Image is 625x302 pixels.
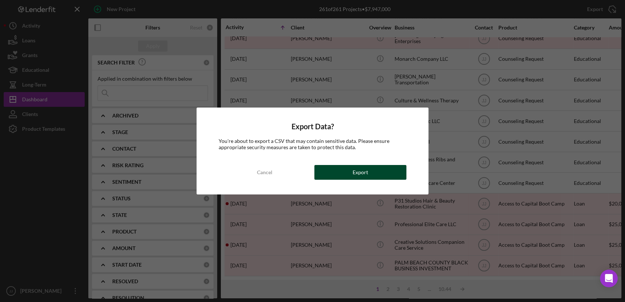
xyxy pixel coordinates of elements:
button: Cancel [219,165,311,180]
div: Export [353,165,368,180]
button: Export [314,165,406,180]
div: You're about to export a CSV that may contain sensitive data. Please ensure appropriate security ... [219,138,406,150]
div: Open Intercom Messenger [600,270,618,287]
div: Cancel [257,165,272,180]
h4: Export Data? [219,122,406,131]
